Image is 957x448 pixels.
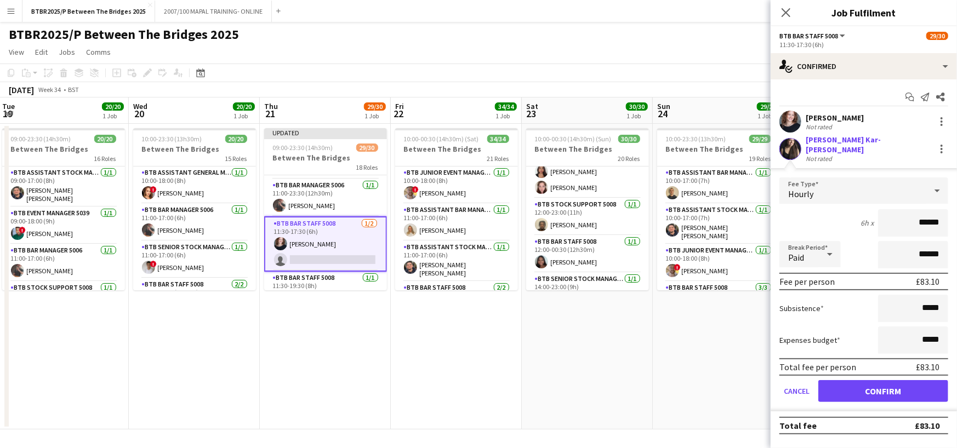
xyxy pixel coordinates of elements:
[657,101,670,111] span: Sun
[395,282,518,335] app-card-role: BTB Bar Staff 50082/2
[618,154,640,163] span: 20 Roles
[264,179,387,216] app-card-role: BTB Bar Manager 50061/111:00-23:30 (12h30m)[PERSON_NAME]
[404,135,479,143] span: 10:00-00:30 (14h30m) (Sat)
[526,101,538,111] span: Sat
[264,216,387,272] app-card-role: BTB Bar Staff 50081/211:30-17:30 (6h)[PERSON_NAME]
[1,107,15,120] span: 19
[264,101,278,111] span: Thu
[35,47,48,57] span: Edit
[395,128,518,290] app-job-card: 10:00-00:30 (14h30m) (Sat)34/34Between The Bridges21 RolesBTB Junior Event Manager 50391/110:00-1...
[749,154,771,163] span: 19 Roles
[526,198,649,236] app-card-role: BTB Stock support 50081/112:00-23:00 (11h)[PERSON_NAME]
[394,107,404,120] span: 22
[656,107,670,120] span: 24
[779,380,814,402] button: Cancel
[102,102,124,111] span: 20/20
[495,112,516,120] div: 1 Job
[806,135,931,154] div: [PERSON_NAME] Kar-[PERSON_NAME]
[364,102,386,111] span: 29/30
[861,218,874,228] div: 6h x
[657,166,780,204] app-card-role: BTB Assistant Bar Manager 50061/110:00-17:00 (7h)[PERSON_NAME]
[757,102,779,111] span: 29/29
[626,102,648,111] span: 30/30
[59,47,75,57] span: Jobs
[412,186,419,193] span: !
[779,32,838,40] span: BTB Bar Staff 5008
[68,85,79,94] div: BST
[779,32,847,40] button: BTB Bar Staff 5008
[82,45,115,59] a: Comms
[233,102,255,111] span: 20/20
[150,261,157,267] span: !
[54,45,79,59] a: Jobs
[526,273,649,310] app-card-role: BTB Senior Stock Manager 50061/114:00-23:00 (9h)
[86,47,111,57] span: Comms
[2,207,125,244] app-card-role: BTB Event Manager 50391/109:00-18:00 (9h)![PERSON_NAME]
[657,144,780,154] h3: Between The Bridges
[526,128,649,290] app-job-card: 10:00-00:30 (14h30m) (Sun)30/30Between The Bridges20 RolesBTB Bar Staff 50083/312:00-23:00 (11h)[...
[525,107,538,120] span: 23
[356,163,378,171] span: 18 Roles
[31,45,52,59] a: Edit
[779,276,835,287] div: Fee per person
[526,236,649,273] app-card-role: BTB Bar Staff 50081/112:00-00:30 (12h30m)[PERSON_NAME]
[233,112,254,120] div: 1 Job
[150,186,157,193] span: !
[133,101,147,111] span: Wed
[779,335,840,345] label: Expenses budget
[666,135,726,143] span: 10:00-23:30 (13h30m)
[757,112,778,120] div: 1 Job
[2,244,125,282] app-card-role: BTB Bar Manager 50061/111:00-17:00 (6h)[PERSON_NAME]
[356,143,378,152] span: 29/30
[916,361,939,372] div: £83.10
[132,107,147,120] span: 20
[9,26,239,43] h1: BTBR2025/P Between The Bridges 2025
[395,241,518,282] app-card-role: BTB Assistant Stock Manager 50061/111:00-17:00 (6h)[PERSON_NAME] [PERSON_NAME]
[4,45,29,59] a: View
[273,143,333,152] span: 09:00-23:30 (14h30m)
[142,135,202,143] span: 10:00-23:30 (13h30m)
[657,282,780,351] app-card-role: BTB Bar Staff 50083/3
[749,135,771,143] span: 29/29
[818,380,948,402] button: Confirm
[535,135,612,143] span: 10:00-00:30 (14h30m) (Sun)
[9,47,24,57] span: View
[2,128,125,290] div: 09:00-23:30 (14h30m)20/20Between The Bridges16 RolesBTB Assistant Stock Manager 50061/109:00-17:0...
[264,272,387,309] app-card-role: BTB Bar Staff 50081/111:30-19:30 (8h)
[788,252,804,263] span: Paid
[94,154,116,163] span: 16 Roles
[264,128,387,137] div: Updated
[657,204,780,244] app-card-role: BTB Assistant Stock Manager 50061/110:00-17:00 (7h)[PERSON_NAME] [PERSON_NAME]
[916,276,939,287] div: £83.10
[155,1,272,22] button: 2007/100 MAPAL TRAINING- ONLINE
[225,154,247,163] span: 15 Roles
[926,32,948,40] span: 29/30
[395,144,518,154] h3: Between The Bridges
[2,101,15,111] span: Tue
[806,123,834,131] div: Not rated
[487,154,509,163] span: 21 Roles
[94,135,116,143] span: 20/20
[133,128,256,290] app-job-card: 10:00-23:30 (13h30m)20/20Between The Bridges15 RolesBTB Assistant General Manager 50061/110:00-18...
[526,144,649,154] h3: Between The Bridges
[263,107,278,120] span: 21
[133,166,256,204] app-card-role: BTB Assistant General Manager 50061/110:00-18:00 (8h)![PERSON_NAME]
[806,113,864,123] div: [PERSON_NAME]
[9,84,34,95] div: [DATE]
[779,361,856,372] div: Total fee per person
[806,154,834,163] div: Not rated
[395,101,404,111] span: Fri
[771,5,957,20] h3: Job Fulfilment
[133,144,256,154] h3: Between The Bridges
[2,144,125,154] h3: Between The Bridges
[788,188,813,199] span: Hourly
[771,53,957,79] div: Confirmed
[133,204,256,241] app-card-role: BTB Bar Manager 50061/111:00-17:00 (6h)[PERSON_NAME]
[364,112,385,120] div: 1 Job
[264,128,387,290] app-job-card: Updated09:00-23:30 (14h30m)29/30Between The Bridges18 Roles[PERSON_NAME]BTB Assistant General Man...
[657,128,780,290] app-job-card: 10:00-23:30 (13h30m)29/29Between The Bridges19 RolesBTB Assistant Bar Manager 50061/110:00-17:00 ...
